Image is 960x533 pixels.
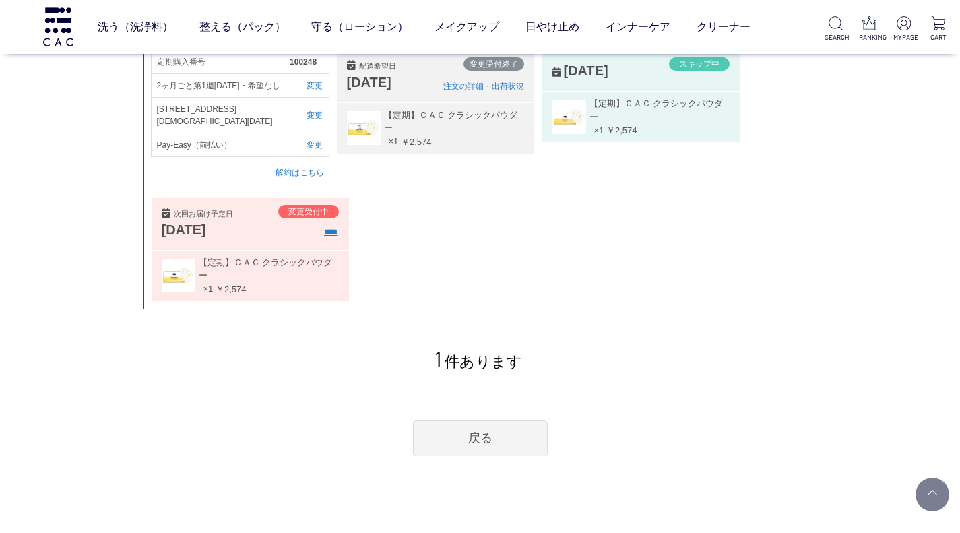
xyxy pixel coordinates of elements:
[199,8,286,46] a: 整える（パック）
[413,420,548,456] a: 戻る
[276,168,324,177] a: 解約はこちら
[893,32,916,42] p: MYPAGE
[825,32,847,42] p: SEARCH
[381,108,524,135] span: 【定期】ＣＡＣ クラシックパウダー
[697,8,750,46] a: クリーナー
[288,207,329,216] span: 変更受付中
[347,111,381,145] img: 060002t.jpg
[195,256,339,282] span: 【定期】ＣＡＣ クラシックパウダー
[157,80,290,92] span: 2ヶ月ごと第1週[DATE]・希望なし
[290,80,323,92] a: 変更
[401,136,432,146] span: ￥2,574
[347,72,443,92] div: [DATE]
[859,32,881,42] p: RANKING
[157,103,290,127] span: [STREET_ADDRESS][DEMOGRAPHIC_DATA][DATE]
[216,284,247,294] span: ￥2,574
[98,8,173,46] a: 洗う（洗浄料）
[927,32,949,42] p: CART
[586,124,604,137] span: ×1
[162,208,270,220] div: 次回お届け予定日
[552,100,586,134] img: 060002t.jpg
[311,8,408,46] a: 守る（ローション）
[435,353,523,370] span: 件あります
[162,220,270,240] div: [DATE]
[859,16,881,42] a: RANKING
[525,8,579,46] a: 日やけ止め
[290,109,323,121] a: 変更
[825,16,847,42] a: SEARCH
[435,346,442,371] span: 1
[290,139,323,151] a: 変更
[586,97,730,123] span: 【定期】ＣＡＣ クラシックパウダー
[606,8,670,46] a: インナーケア
[381,135,399,148] span: ×1
[41,7,75,46] img: logo
[157,139,290,151] span: Pay-Easy（前払い）
[927,16,949,42] a: CART
[443,80,524,92] a: 注文の詳細・出荷状況
[162,259,195,292] img: 060002t.jpg
[195,282,214,296] span: ×1
[893,16,916,42] a: MYPAGE
[435,8,499,46] a: メイクアップ
[606,125,637,135] span: ￥2,574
